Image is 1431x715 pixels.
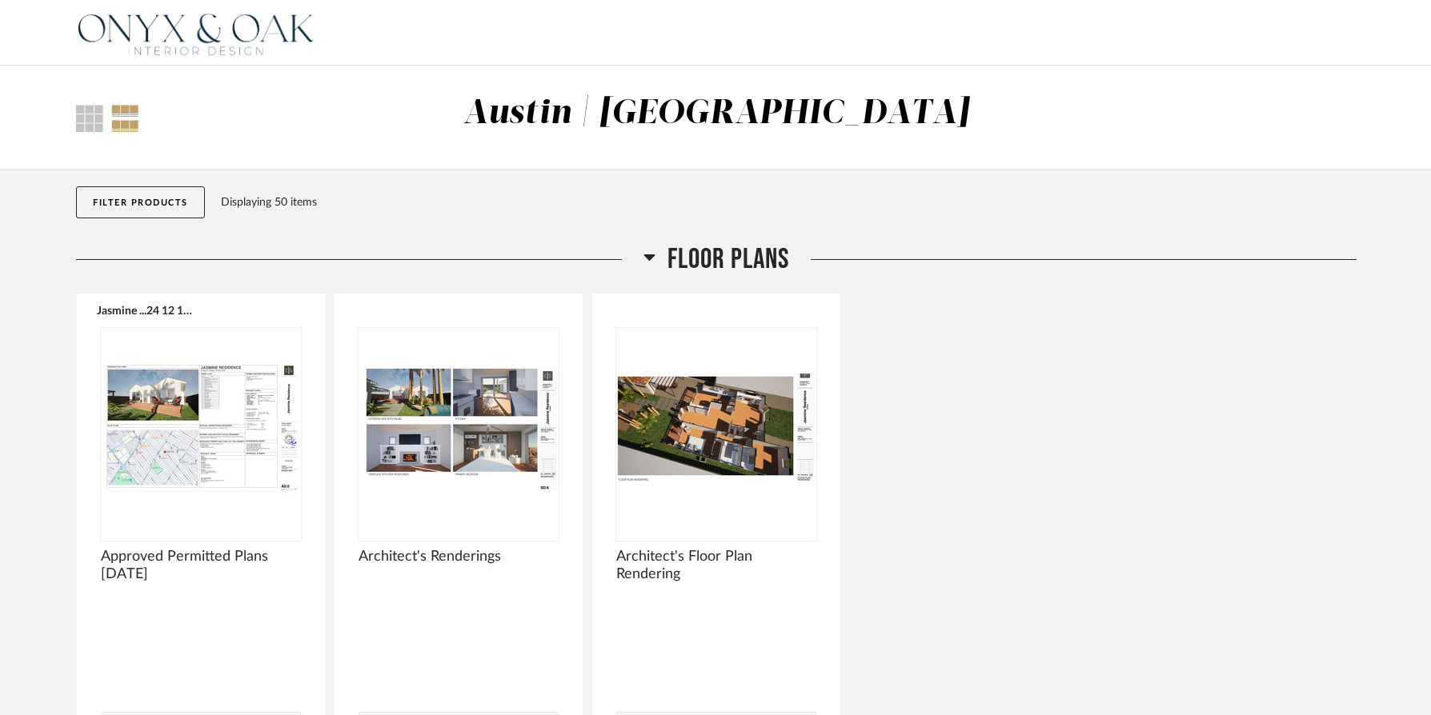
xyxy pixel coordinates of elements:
[616,328,816,528] img: undefined
[463,97,969,130] div: Austin | [GEOGRAPHIC_DATA]
[101,328,301,528] div: 0
[221,194,1349,211] div: Displaying 50 items
[97,304,197,317] button: Jasmine ...24 12 18.pdf
[101,548,301,583] span: Approved Permitted Plans [DATE]
[667,242,789,277] span: Floor Plans
[359,328,559,528] div: 0
[359,548,559,565] span: Architect's Renderings
[616,328,816,528] div: 0
[76,1,316,65] img: 08ecf60b-2490-4d88-a620-7ab89e40e421.png
[359,328,559,528] img: undefined
[616,548,816,583] span: Architect's Floor Plan Rendering
[101,328,301,528] img: undefined
[76,186,205,218] button: Filter Products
